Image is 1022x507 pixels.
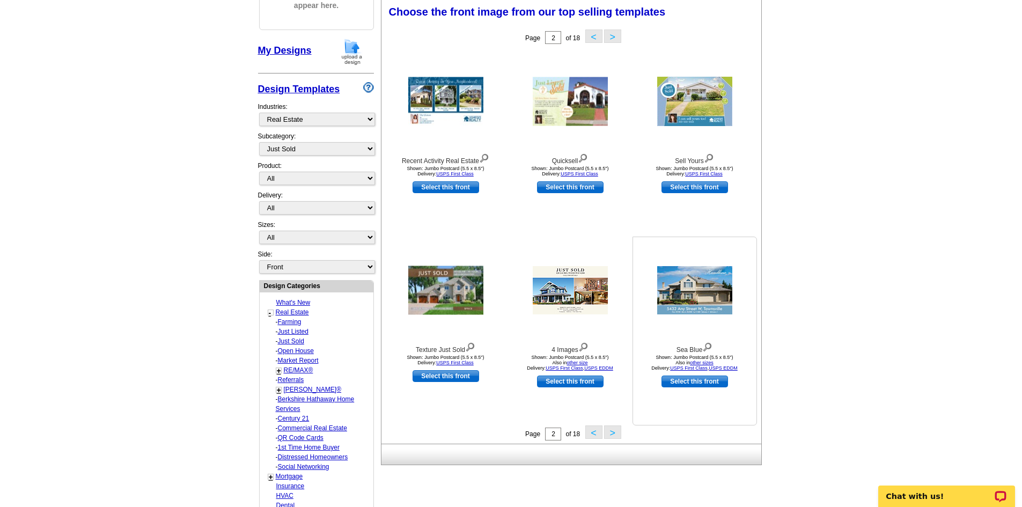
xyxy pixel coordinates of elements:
[276,473,303,480] a: Mortgage
[268,433,372,443] div: -
[278,357,319,364] a: Market Report
[565,34,580,42] span: of 18
[278,434,323,442] a: QR Code Cards
[537,376,604,387] a: use this design
[276,308,309,316] a: Real Estate
[552,360,587,365] span: Also in
[604,30,621,43] button: >
[479,151,489,163] img: view design details
[276,395,355,413] a: Berkshire Hathaway Home Services
[277,386,281,394] a: +
[636,166,754,177] div: Shown: Jumbo Postcard (5.5 x 8.5") Delivery:
[338,38,366,65] img: upload-design
[578,340,589,352] img: view design details
[636,340,754,355] div: Sea Blue
[278,453,348,461] a: Distressed Homeowners
[278,376,304,384] a: Referrals
[690,360,714,365] a: other sizes
[465,340,475,352] img: view design details
[258,190,374,220] div: Delivery:
[657,77,732,126] img: Sell Yours
[268,462,372,472] div: -
[585,30,602,43] button: <
[276,492,293,499] a: HVAC
[408,266,483,315] img: Texture Just Sold
[278,415,310,422] a: Century 21
[258,161,374,190] div: Product:
[661,376,728,387] a: use this design
[584,365,613,371] a: USPS EDDM
[636,151,754,166] div: Sell Yours
[413,370,479,382] a: use this design
[277,366,281,375] a: +
[511,166,629,177] div: Shown: Jumbo Postcard (5.5 x 8.5") Delivery:
[258,220,374,249] div: Sizes:
[387,355,505,365] div: Shown: Jumbo Postcard (5.5 x 8.5") Delivery:
[565,430,580,438] span: of 18
[709,365,738,371] a: USPS EDDM
[511,355,629,371] div: Shown: Jumbo Postcard (5.5 x 8.5") Delivery: ,
[585,425,602,439] button: <
[561,171,598,177] a: USPS First Class
[268,336,372,346] div: -
[525,430,540,438] span: Page
[511,340,629,355] div: 4 Images
[276,482,305,490] a: Insurance
[408,77,483,126] img: Recent Activity Real Estate
[578,151,588,163] img: view design details
[268,394,372,414] div: -
[533,77,608,126] img: Quicksell
[268,346,372,356] div: -
[636,355,754,371] div: Shown: Jumbo Postcard (5.5 x 8.5") Delivery: ,
[413,181,479,193] a: use this design
[604,425,621,439] button: >
[685,171,723,177] a: USPS First Class
[546,365,583,371] a: USPS First Class
[268,452,372,462] div: -
[657,266,732,314] img: Sea Blue
[278,463,329,471] a: Social Networking
[525,34,540,42] span: Page
[268,443,372,452] div: -
[537,181,604,193] a: use this design
[278,337,304,345] a: Just Sold
[269,473,273,481] a: +
[258,97,374,131] div: Industries:
[670,365,708,371] a: USPS First Class
[278,424,347,432] a: Commercial Real Estate
[268,414,372,423] div: -
[284,366,313,374] a: RE/MAX®
[704,151,714,163] img: view design details
[276,299,311,306] a: What's New
[661,181,728,193] a: use this design
[268,375,372,385] div: -
[387,340,505,355] div: Texture Just Sold
[258,84,340,94] a: Design Templates
[436,360,474,365] a: USPS First Class
[278,318,302,326] a: Farming
[533,266,608,314] img: 4 Images
[389,6,666,18] span: Choose the front image from our top selling templates
[702,340,712,352] img: view design details
[269,308,271,317] a: -
[511,151,629,166] div: Quicksell
[258,45,312,56] a: My Designs
[268,356,372,365] div: -
[268,327,372,336] div: -
[278,444,340,451] a: 1st Time Home Buyer
[436,171,474,177] a: USPS First Class
[675,360,714,365] span: Also in
[387,166,505,177] div: Shown: Jumbo Postcard (5.5 x 8.5") Delivery:
[871,473,1022,507] iframe: LiveChat chat widget
[567,360,587,365] a: other size
[387,151,505,166] div: Recent Activity Real Estate
[258,249,374,275] div: Side:
[268,423,372,433] div: -
[278,347,314,355] a: Open House
[278,328,308,335] a: Just Listed
[260,281,373,291] div: Design Categories
[268,317,372,327] div: -
[258,131,374,161] div: Subcategory:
